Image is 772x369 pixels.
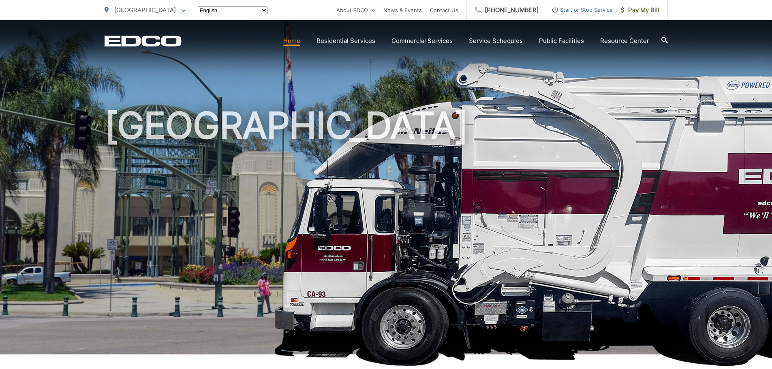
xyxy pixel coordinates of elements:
a: Contact Us [430,5,458,15]
span: [GEOGRAPHIC_DATA] [114,6,176,14]
a: Public Facilities [539,36,584,46]
span: Pay My Bill [621,5,659,15]
a: Commercial Services [391,36,453,46]
a: About EDCO [336,5,375,15]
select: Select a language [198,6,267,14]
h1: [GEOGRAPHIC_DATA] [105,105,668,362]
a: Service Schedules [469,36,523,46]
a: Resource Center [600,36,649,46]
a: Home [283,36,300,46]
a: Residential Services [316,36,375,46]
a: EDCD logo. Return to the homepage. [105,35,182,47]
a: News & Events [383,5,422,15]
